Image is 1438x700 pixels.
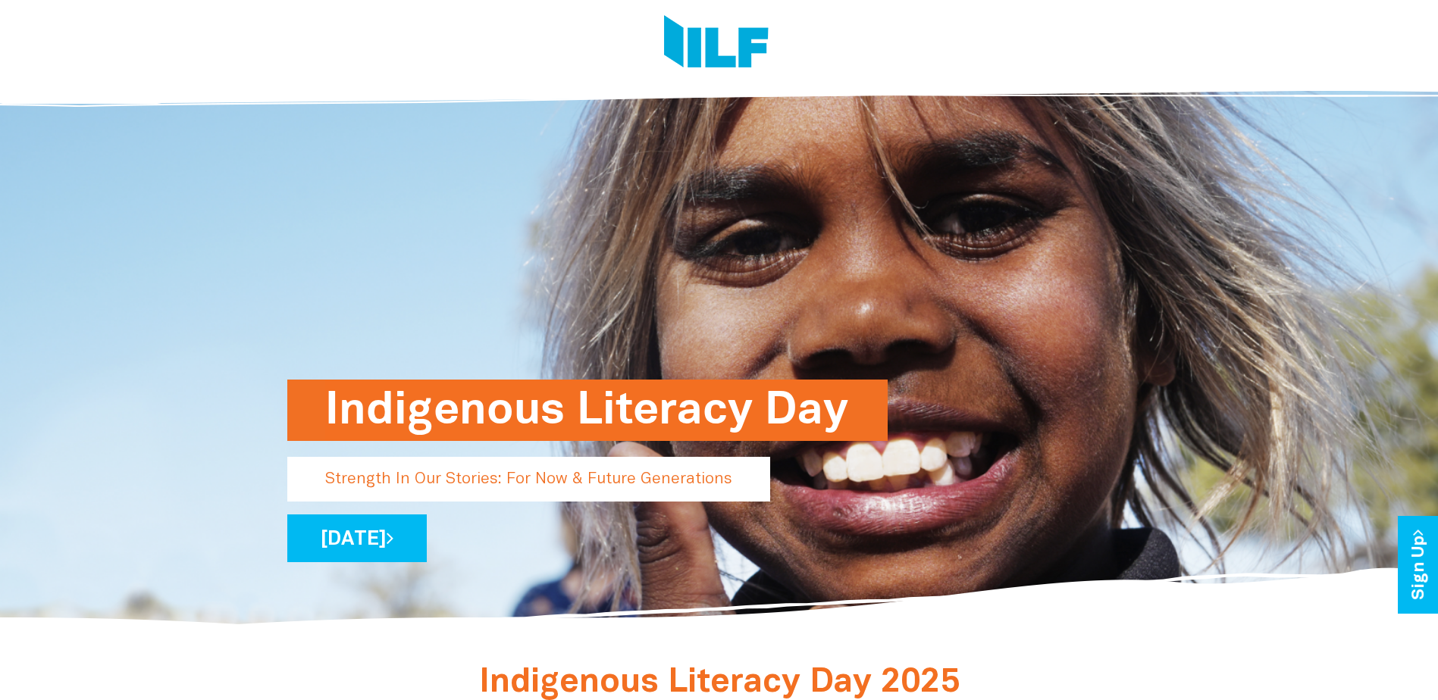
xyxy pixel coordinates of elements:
[287,514,427,562] a: [DATE]
[325,380,850,441] h1: Indigenous Literacy Day
[479,667,960,698] span: Indigenous Literacy Day 2025
[287,457,770,502] p: Strength In Our Stories: For Now & Future Generations
[664,15,769,72] img: Logo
